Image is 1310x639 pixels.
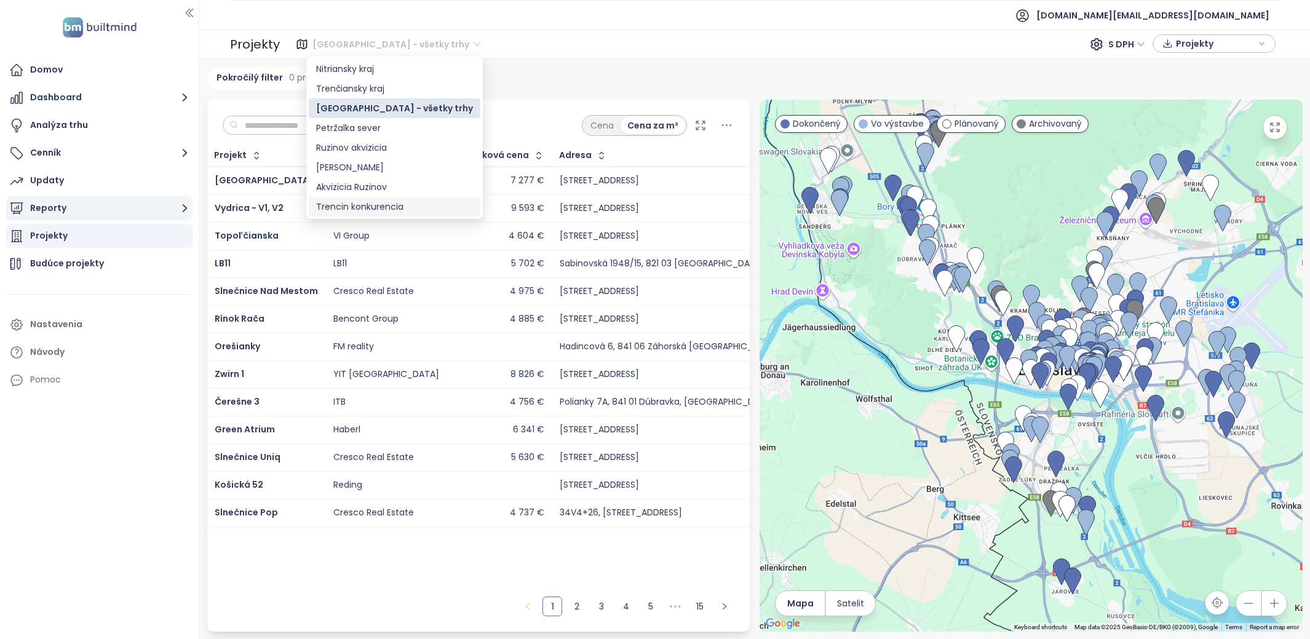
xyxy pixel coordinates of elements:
div: Nastavenia [30,317,82,332]
div: Updaty [30,173,64,188]
div: Adresa [559,151,592,159]
a: 5 [641,597,660,616]
span: Dokončený [793,117,841,130]
a: 3 [592,597,611,616]
div: Petržalka sever [309,118,480,138]
li: 4 [616,597,636,616]
button: Cenník [6,141,193,165]
a: Report a map error [1250,624,1299,630]
span: Slnečnice Uniq [215,451,280,463]
div: Petržalka sever [316,121,473,135]
li: 3 [592,597,611,616]
a: Terms (opens in new tab) [1225,624,1242,630]
span: 0 pravidiel [289,71,333,84]
div: button [1159,34,1269,53]
span: S DPH [1108,35,1145,54]
span: Mapa [787,597,814,610]
div: VI Group [333,231,370,242]
button: Satelit [826,591,875,616]
div: Haberl [333,424,360,435]
div: Cena [584,117,621,134]
div: Trencin konkurencia [316,200,473,213]
a: [GEOGRAPHIC_DATA] [215,174,313,186]
div: 6 341 € [513,424,544,435]
div: [STREET_ADDRESS] [560,480,639,491]
div: 4 975 € [510,286,544,297]
button: left [518,597,538,616]
a: Green Atrium [215,423,275,435]
span: Čerešne 3 [215,395,260,408]
a: Rínok Rača [215,312,264,325]
div: 4 737 € [510,507,544,518]
div: Akvizicia Ruzinov [309,177,480,197]
button: Keyboard shortcuts [1014,623,1067,632]
div: Cenníková cena [456,151,529,159]
span: right [721,603,728,610]
a: LB11 [215,257,231,269]
div: 5 630 € [511,452,544,463]
div: [STREET_ADDRESS] [560,231,639,242]
a: Slnečnice Nad Mestom [215,285,318,297]
div: Pokročilý filter [207,67,357,90]
div: [STREET_ADDRESS] [560,424,639,435]
a: Nastavenia [6,312,193,337]
div: 9 593 € [511,203,544,214]
div: Trenčiansky kraj [309,79,480,98]
li: 1 [542,597,562,616]
a: 2 [568,597,586,616]
div: Polianky 7A, 841 01 Dúbravka, [GEOGRAPHIC_DATA] [560,397,774,408]
div: [STREET_ADDRESS] [560,286,639,297]
div: [STREET_ADDRESS] [560,314,639,325]
div: 5 702 € [511,258,544,269]
div: Ruzinov [309,157,480,177]
a: Topoľčianska [215,229,279,242]
div: Návody [30,344,65,360]
div: 34V4+26, [STREET_ADDRESS] [560,507,682,518]
a: 4 [617,597,635,616]
div: Domov [30,62,63,77]
img: logo [59,15,140,40]
button: Reporty [6,196,193,221]
span: Slnečnice Pop [215,506,278,518]
div: Pomoc [30,372,61,387]
div: ITB [333,397,346,408]
div: Projekt [214,151,247,159]
li: 5 [641,597,661,616]
div: Cresco Real Estate [333,452,414,463]
li: Nasledujúca strana [715,597,734,616]
div: FM reality [333,341,374,352]
div: Pomoc [6,368,193,392]
span: left [524,603,531,610]
a: Vydrica - V1, V2 [215,202,284,214]
div: Cena za m² [621,117,685,134]
span: [DOMAIN_NAME][EMAIL_ADDRESS][DOMAIN_NAME] [1036,1,1269,30]
button: Dashboard [6,85,193,110]
div: Trenčiansky kraj [316,82,473,95]
a: Košická 52 [215,478,263,491]
div: 4 885 € [510,314,544,325]
div: Hadincová 6, 841 06 Záhorská [GEOGRAPHIC_DATA], [GEOGRAPHIC_DATA] [560,341,874,352]
div: Ruzinov akvizicia [316,141,473,154]
a: Orešianky [215,340,260,352]
a: Projekty [6,224,193,248]
span: Projekty [1176,34,1255,53]
div: Sabinovská 1948/15, 821 03 [GEOGRAPHIC_DATA], [GEOGRAPHIC_DATA] [560,258,859,269]
span: Bratislava - všetky trhy [312,35,480,54]
button: right [715,597,734,616]
div: [PERSON_NAME] [316,161,473,174]
div: Budúce projekty [30,256,104,271]
span: Plánovaný [955,117,999,130]
a: 1 [543,597,562,616]
div: Projekty [30,228,68,244]
div: [GEOGRAPHIC_DATA] - všetky trhy [316,101,473,115]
